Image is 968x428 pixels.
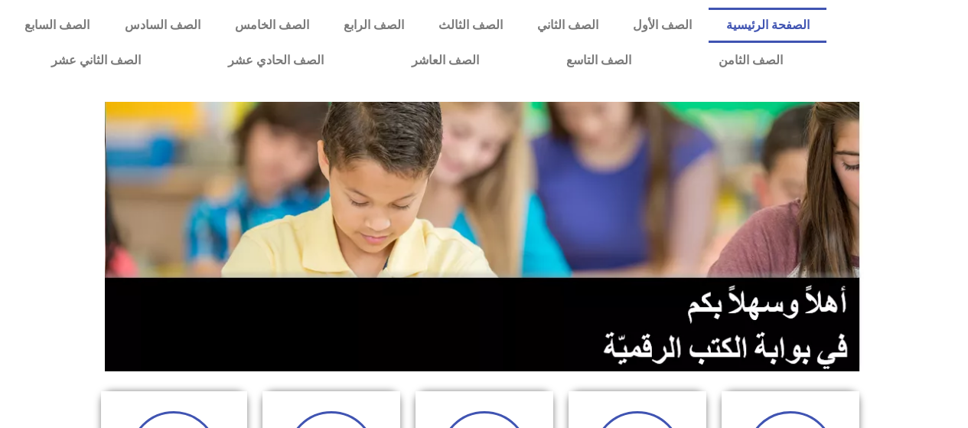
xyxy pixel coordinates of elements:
a: الصف الثالث [421,8,520,43]
a: الصف الثاني عشر [8,43,184,78]
a: الصف الثامن [675,43,826,78]
a: الصف السادس [107,8,217,43]
a: الصف السابع [8,8,107,43]
a: الصف الأول [615,8,709,43]
a: الصفحة الرئيسية [709,8,826,43]
a: الصف العاشر [368,43,523,78]
a: الصف التاسع [523,43,675,78]
a: الصف الرابع [326,8,421,43]
a: الصف الثاني [520,8,615,43]
a: الصف الخامس [217,8,326,43]
a: الصف الحادي عشر [184,43,367,78]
